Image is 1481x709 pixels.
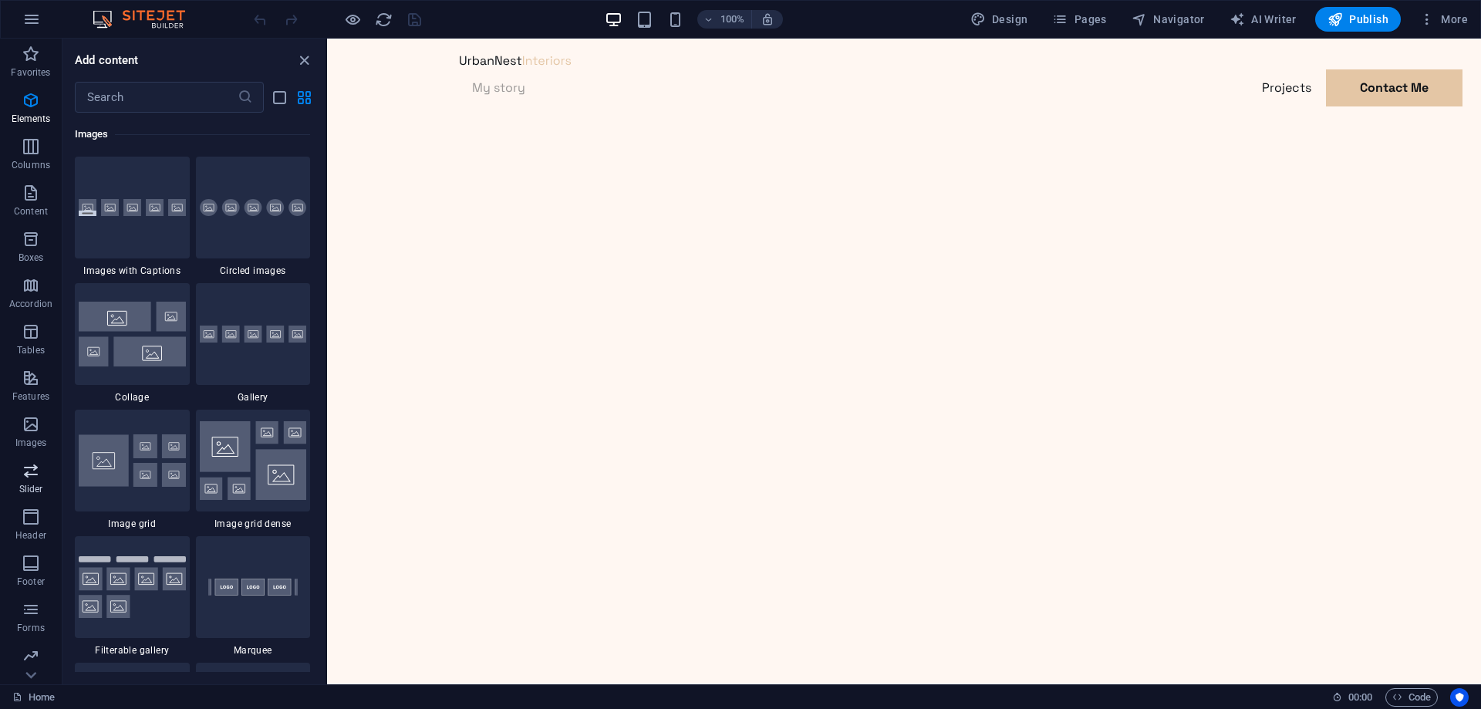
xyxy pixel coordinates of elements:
div: Circled images [196,157,311,277]
div: Marquee [196,536,311,657]
span: Collage [75,391,190,403]
button: Click here to leave preview mode and continue editing [343,10,362,29]
img: marquee.svg [200,552,307,623]
span: : [1359,691,1361,703]
p: Favorites [11,66,50,79]
img: Editor Logo [89,10,204,29]
button: Pages [1046,7,1112,32]
p: Elements [12,113,51,125]
span: Images with Captions [75,265,190,277]
div: Gallery [196,283,311,403]
div: Images with Captions [75,157,190,277]
a: Click to cancel selection. Double-click to open Pages [12,688,55,707]
span: Navigator [1132,12,1205,27]
p: Header [15,529,46,542]
button: list-view [270,88,288,106]
p: Images [15,437,47,449]
h6: Session time [1332,688,1373,707]
div: Design (Ctrl+Alt+Y) [964,7,1034,32]
span: Code [1392,688,1431,707]
i: Reload page [375,11,393,29]
span: Marquee [196,644,311,657]
span: 00 00 [1348,688,1372,707]
button: Navigator [1125,7,1211,32]
button: AI Writer [1223,7,1303,32]
button: close panel [295,51,313,69]
img: images-circled.svg [200,199,307,217]
button: reload [374,10,393,29]
span: Image grid [75,518,190,530]
button: Usercentrics [1450,688,1469,707]
img: collage.svg [79,302,186,366]
span: Filterable gallery [75,644,190,657]
div: Image grid [75,410,190,530]
span: Pages [1052,12,1106,27]
span: Gallery [196,391,311,403]
p: Slider [19,483,43,495]
img: gallery.svg [200,326,307,343]
p: Content [14,205,48,218]
i: On resize automatically adjust zoom level to fit chosen device. [761,12,774,26]
p: Footer [17,576,45,588]
span: AI Writer [1230,12,1297,27]
button: Design [964,7,1034,32]
button: More [1413,7,1474,32]
span: Circled images [196,265,311,277]
p: Tables [17,344,45,356]
img: image-grid-dense.svg [200,421,307,500]
h6: Images [75,125,310,143]
p: Accordion [9,298,52,310]
p: Columns [12,159,50,171]
img: images-with-captions.svg [79,199,186,217]
span: More [1419,12,1468,27]
p: Forms [17,622,45,634]
button: grid-view [295,88,313,106]
span: Image grid dense [196,518,311,530]
div: Collage [75,283,190,403]
p: Boxes [19,252,44,264]
img: image-grid.svg [79,434,186,487]
span: Design [970,12,1028,27]
h6: 100% [720,10,745,29]
button: 100% [697,10,752,29]
div: Image grid dense [196,410,311,530]
p: Features [12,390,49,403]
input: Search [75,82,238,113]
button: Publish [1315,7,1401,32]
button: Code [1385,688,1438,707]
img: gallery-filterable.svg [79,556,186,619]
div: Filterable gallery [75,536,190,657]
span: Publish [1328,12,1388,27]
h6: Add content [75,51,139,69]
